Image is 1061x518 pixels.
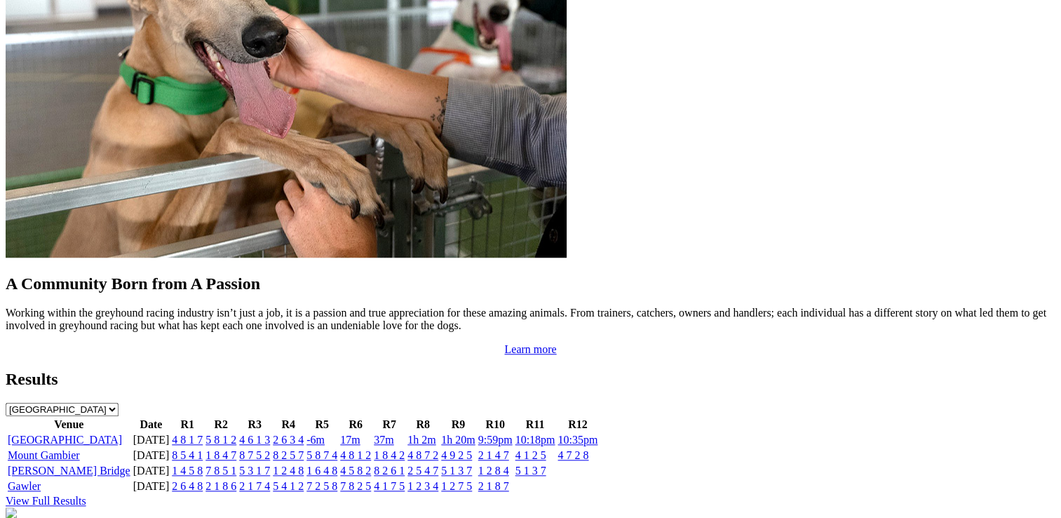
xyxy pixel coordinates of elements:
a: 1 6 4 8 [306,465,337,477]
th: R9 [440,418,475,432]
a: 2 6 3 4 [273,434,304,446]
a: View Full Results [6,495,86,507]
a: 4 8 7 2 [407,449,438,461]
a: 4 8 1 2 [340,449,371,461]
a: 17m [340,434,360,446]
a: 4 9 2 5 [441,449,472,461]
a: 10:18pm [515,434,555,446]
th: R11 [515,418,556,432]
th: R3 [238,418,271,432]
a: 4 6 1 3 [239,434,270,446]
a: 7 2 5 8 [306,480,337,492]
a: 2 5 4 7 [407,465,438,477]
th: R8 [407,418,439,432]
a: Gawler [8,480,41,492]
a: 7 8 2 5 [340,480,371,492]
a: 1 2 3 4 [407,480,438,492]
a: 37m [374,434,393,446]
a: 2 1 8 6 [205,480,236,492]
a: 1 8 4 7 [205,449,236,461]
a: 1 2 8 4 [478,465,509,477]
td: [DATE] [133,479,170,493]
td: [DATE] [133,433,170,447]
a: 1h 2m [407,434,435,446]
h2: A Community Born from A Passion [6,274,1055,293]
a: 9:59pm [478,434,513,446]
a: 8 5 4 1 [172,449,203,461]
a: 4 1 7 5 [374,480,405,492]
a: 10:35pm [557,434,597,446]
a: 2 1 7 4 [239,480,270,492]
a: 7 8 5 1 [205,465,236,477]
a: 2 6 4 8 [172,480,203,492]
a: 1 2 4 8 [273,465,304,477]
td: [DATE] [133,449,170,463]
a: 4 5 8 2 [340,465,371,477]
th: R7 [373,418,405,432]
a: 1 4 5 8 [172,465,203,477]
a: 8 2 6 1 [374,465,405,477]
a: 1 2 7 5 [441,480,472,492]
a: 8 7 5 2 [239,449,270,461]
a: 1 8 4 2 [374,449,405,461]
a: 2 1 8 7 [478,480,509,492]
a: Learn more [504,343,556,355]
a: 5 8 7 4 [306,449,337,461]
a: 8 2 5 7 [273,449,304,461]
th: R1 [171,418,203,432]
th: R5 [306,418,338,432]
a: 5 3 1 7 [239,465,270,477]
a: 5 4 1 2 [273,480,304,492]
a: Mount Gambier [8,449,80,461]
a: 5 8 1 2 [205,434,236,446]
p: Working within the greyhound racing industry isn’t just a job, it is a passion and true appreciat... [6,307,1055,332]
a: [PERSON_NAME] Bridge [8,465,130,477]
th: R4 [272,418,304,432]
a: 4 7 2 8 [557,449,588,461]
a: 5 1 3 7 [441,465,472,477]
a: [GEOGRAPHIC_DATA] [8,434,122,446]
td: [DATE] [133,464,170,478]
th: R12 [557,418,598,432]
a: 2 1 4 7 [478,449,509,461]
th: Date [133,418,170,432]
th: R10 [478,418,513,432]
a: -6m [306,434,325,446]
h2: Results [6,370,1055,389]
th: R6 [339,418,372,432]
a: 4 1 2 5 [515,449,546,461]
th: R2 [205,418,237,432]
th: Venue [7,418,131,432]
a: 1h 20m [441,434,475,446]
a: 5 1 3 7 [515,465,546,477]
a: 4 8 1 7 [172,434,203,446]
